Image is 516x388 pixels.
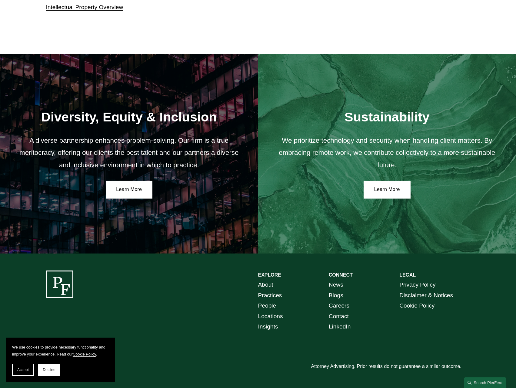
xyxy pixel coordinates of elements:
[329,272,353,277] strong: CONNECT
[329,311,349,322] a: Contact
[274,109,501,125] h2: Sustainability
[311,362,470,371] p: Attorney Advertising. Prior results do not guarantee a similar outcome.
[329,301,349,311] a: Careers
[43,368,55,372] span: Decline
[258,301,276,311] a: People
[12,344,109,358] p: We use cookies to provide necessary functionality and improve your experience. Read our .
[329,280,343,290] a: News
[399,272,416,277] strong: LEGAL
[258,272,281,277] strong: EXPLORE
[258,290,282,301] a: Practices
[399,301,434,311] a: Cookie Policy
[73,352,96,356] a: Cookie Policy
[329,290,343,301] a: Blogs
[6,338,115,382] section: Cookie banner
[399,290,453,301] a: Disclaimer & Notices
[464,377,506,388] a: Search this site
[274,134,501,171] p: We prioritize technology and security when handling client matters. By embracing remote work, we ...
[364,181,411,199] a: Learn More
[15,109,242,125] h2: Diversity, Equity & Inclusion
[46,4,123,10] a: Intellectual Property Overview
[258,311,283,322] a: Locations
[106,181,153,199] a: Learn More
[258,280,273,290] a: About
[399,280,435,290] a: Privacy Policy
[329,322,351,332] a: LinkedIn
[15,134,242,171] p: A diverse partnership enhances problem-solving. Our firm is a true meritocracy, offering our clie...
[258,322,278,332] a: Insights
[12,364,34,376] button: Accept
[17,368,29,372] span: Accept
[38,364,60,376] button: Decline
